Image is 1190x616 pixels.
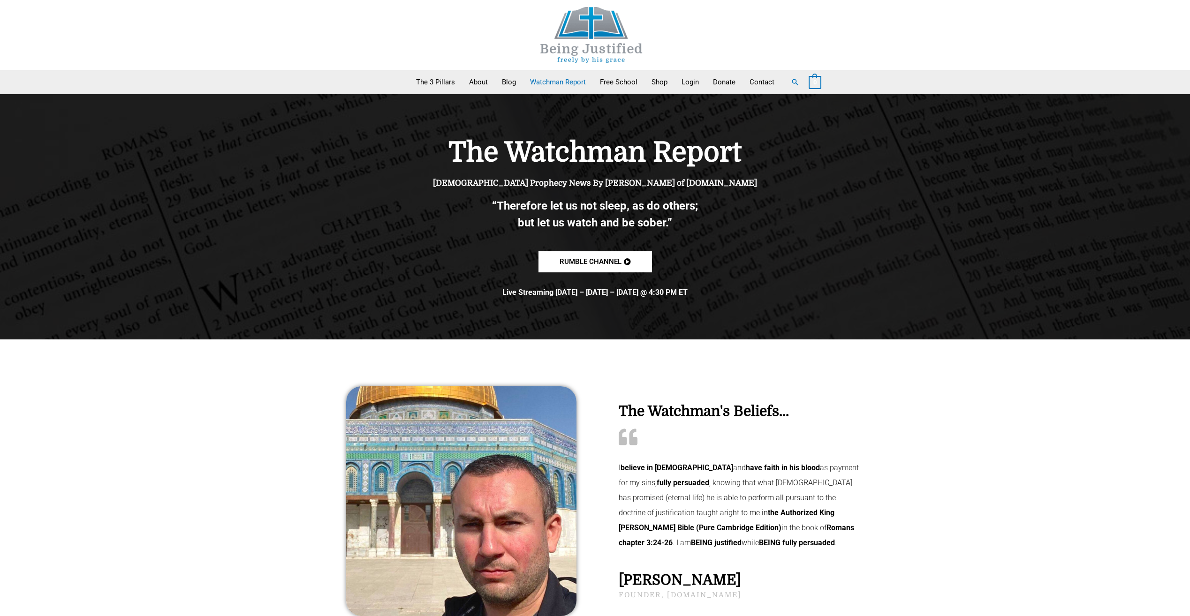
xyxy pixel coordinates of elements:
a: Contact [743,70,781,94]
b: BEING justified [691,538,742,547]
b: have faith in his blood [746,463,820,472]
span: 0 [813,79,817,86]
b: Romans chapter 3:24-26 [619,523,854,547]
b: but let us watch and be sober.” [518,216,672,229]
b: Live Streaming [DATE] – [DATE] – [DATE] @ 4:30 PM ET [502,288,688,297]
a: Blog [495,70,523,94]
img: Being Justified [521,7,662,63]
h1: The Watchman Report [398,136,792,169]
a: Donate [706,70,743,94]
a: Search button [791,78,799,86]
a: Free School [593,70,644,94]
b: BEING fully persuaded [759,538,835,547]
a: View Shopping Cart, empty [809,78,821,86]
b: fully persuaded [657,478,709,487]
a: Watchman Report [523,70,593,94]
a: Login [675,70,706,94]
a: Shop [644,70,675,94]
a: The 3 Pillars [409,70,462,94]
a: About [462,70,495,94]
b: the Authorized King [PERSON_NAME] Bible (Pure Cambridge Edition) [619,508,834,532]
a: Rumble channel [538,251,652,272]
h2: founder, [DOMAIN_NAME] [619,592,863,599]
h2: The Watchman's Beliefs... [619,404,863,418]
p: I and as payment for my sins, , knowing that what [DEMOGRAPHIC_DATA] has promised (eternal life) ... [619,460,863,550]
h2: [PERSON_NAME] [619,573,863,587]
b: believe in [DEMOGRAPHIC_DATA] [621,463,733,472]
b: “Therefore let us not sleep, as do others; [492,199,698,212]
h4: [DEMOGRAPHIC_DATA] Prophecy News By [PERSON_NAME] of [DOMAIN_NAME] [398,179,792,188]
nav: Primary Site Navigation [409,70,781,94]
span: Rumble channel [560,258,622,265]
